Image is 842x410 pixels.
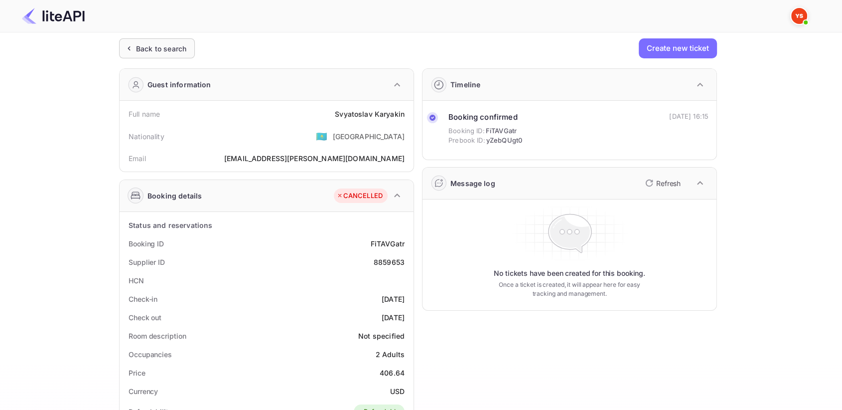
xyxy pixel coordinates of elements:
[450,79,480,90] div: Timeline
[382,294,405,304] div: [DATE]
[374,257,405,267] div: 8859653
[791,8,807,24] img: Yandex Support
[147,191,202,201] div: Booking details
[136,43,186,54] div: Back to search
[380,368,405,378] div: 406.64
[390,386,405,397] div: USD
[129,220,212,230] div: Status and reservations
[224,153,405,164] div: [EMAIL_ADDRESS][PERSON_NAME][DOMAIN_NAME]
[129,294,157,304] div: Check-in
[448,112,522,123] div: Booking confirmed
[371,238,405,249] div: FiTAVGatr
[669,112,708,122] div: [DATE] 16:15
[494,268,645,278] p: No tickets have been created for this booking.
[332,131,405,142] div: [GEOGRAPHIC_DATA]
[316,127,327,145] span: United States
[129,368,145,378] div: Price
[639,175,685,191] button: Refresh
[22,8,85,24] img: LiteAPI Logo
[656,178,681,189] p: Refresh
[486,126,517,136] span: FiTAVGatr
[129,312,161,323] div: Check out
[129,257,165,267] div: Supplier ID
[129,331,186,341] div: Room description
[129,349,172,360] div: Occupancies
[491,280,648,298] p: Once a ticket is created, it will appear here for easy tracking and management.
[129,386,158,397] div: Currency
[448,136,485,146] span: Prebook ID:
[382,312,405,323] div: [DATE]
[639,38,717,58] button: Create new ticket
[336,191,383,201] div: CANCELLED
[358,331,405,341] div: Not specified
[147,79,211,90] div: Guest information
[335,109,405,119] div: Svyatoslav Karyakin
[450,178,495,189] div: Message log
[486,136,522,146] span: yZebQUgt0
[129,109,160,119] div: Full name
[129,153,146,164] div: Email
[376,349,405,360] div: 2 Adults
[129,131,164,142] div: Nationality
[129,275,144,286] div: HCN
[448,126,485,136] span: Booking ID:
[129,238,164,249] div: Booking ID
